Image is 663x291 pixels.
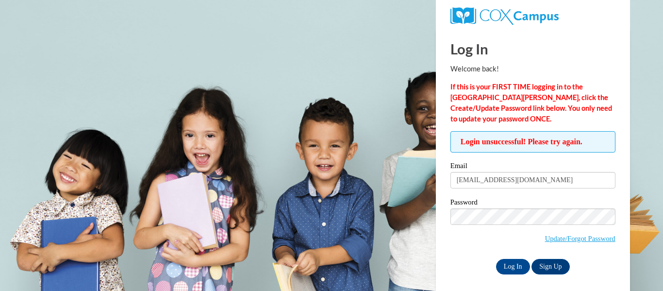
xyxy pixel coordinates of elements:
[450,11,559,19] a: COX Campus
[531,259,569,274] a: Sign Up
[450,39,615,59] h1: Log In
[450,64,615,74] p: Welcome back!
[450,83,612,123] strong: If this is your FIRST TIME logging in to the [GEOGRAPHIC_DATA][PERSON_NAME], click the Create/Upd...
[450,162,615,172] label: Email
[496,259,530,274] input: Log In
[450,7,559,25] img: COX Campus
[450,199,615,208] label: Password
[450,131,615,153] span: Login unsuccessful! Please try again.
[545,235,615,242] a: Update/Forgot Password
